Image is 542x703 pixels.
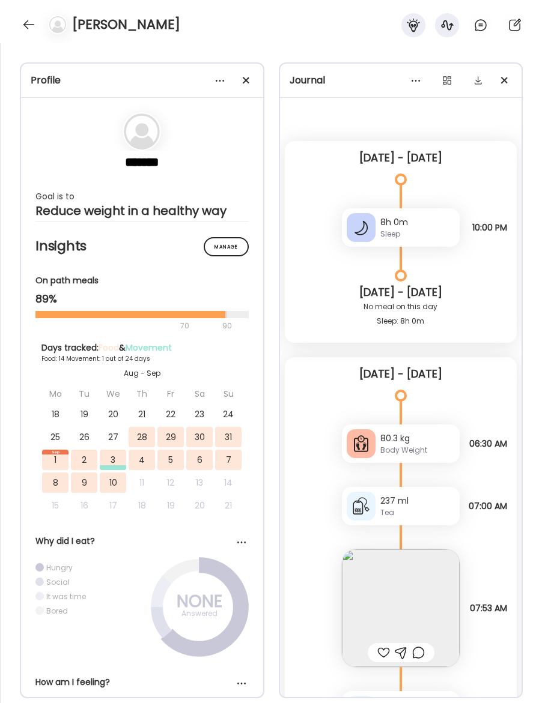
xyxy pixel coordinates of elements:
[129,495,155,516] div: 18
[100,472,126,493] div: 10
[42,404,69,424] div: 18
[129,404,155,424] div: 21
[290,73,513,88] div: Journal
[42,472,69,493] div: 8
[294,367,508,381] div: [DATE] - [DATE]
[46,563,73,573] div: Hungry
[380,445,455,456] div: Body Weight
[35,676,249,689] div: How am I feeling?
[41,368,242,379] div: Aug - Sep
[129,427,155,447] div: 28
[380,229,455,240] div: Sleep
[157,450,184,470] div: 5
[186,404,213,424] div: 23
[129,384,155,404] div: Th
[204,237,249,256] div: Manage
[100,427,126,447] div: 27
[129,450,155,470] div: 4
[42,427,69,447] div: 25
[42,495,69,516] div: 15
[41,354,242,363] div: Food: 14 Movement: 1 out of 24 days
[100,495,126,516] div: 17
[35,274,249,287] div: On path meals
[35,319,219,333] div: 70
[342,549,460,667] img: images%2FRNAiKjeFaAhzouI5ZjoIMnO3jKQ2%2FNFky4uSdKJPrAIwkOJbl%2FVUaQCGwk6bzR05r5V9fi_240
[294,151,508,165] div: [DATE] - [DATE]
[472,222,507,233] span: 10:00 PM
[35,237,249,255] h2: Insights
[71,450,97,470] div: 2
[100,384,126,404] div: We
[469,438,507,449] span: 06:30 AM
[100,404,126,424] div: 20
[380,432,455,445] div: 80.3 kg
[380,216,455,229] div: 8h 0m
[215,427,242,447] div: 31
[42,450,69,470] div: 1
[157,495,184,516] div: 19
[41,342,242,354] div: Days tracked: &
[99,342,119,354] span: Food
[100,450,126,470] div: 3
[46,577,70,587] div: Social
[157,427,184,447] div: 29
[35,535,249,548] div: Why did I eat?
[380,495,455,507] div: 237 ml
[35,292,249,306] div: 89%
[157,384,184,404] div: Fr
[35,189,249,204] div: Goal is to
[215,384,242,404] div: Su
[470,603,507,614] span: 07:53 AM
[294,300,508,328] div: No meal on this day Sleep: 8h 0m
[124,113,160,149] img: bg-avatar-default.svg
[72,15,180,34] h4: [PERSON_NAME]
[71,384,97,404] div: Tu
[157,472,184,493] div: 12
[221,319,233,333] div: 90
[169,594,230,609] div: NONE
[186,495,213,516] div: 20
[71,427,97,447] div: 26
[46,606,68,616] div: Bored
[469,501,507,511] span: 07:00 AM
[215,472,242,493] div: 14
[35,204,249,218] div: Reduce weight in a healthy way
[186,427,213,447] div: 30
[186,472,213,493] div: 13
[71,472,97,493] div: 9
[42,384,69,404] div: Mo
[71,495,97,516] div: 16
[215,495,242,516] div: 21
[126,342,172,354] span: Movement
[380,507,455,518] div: Tea
[186,384,213,404] div: Sa
[42,450,69,454] div: Sep
[71,404,97,424] div: 19
[294,285,508,300] div: [DATE] - [DATE]
[31,73,254,88] div: Profile
[186,450,213,470] div: 6
[46,591,86,602] div: It was time
[129,472,155,493] div: 11
[49,16,66,33] img: bg-avatar-default.svg
[215,450,242,470] div: 7
[169,606,230,621] div: Answered
[215,404,242,424] div: 24
[157,404,184,424] div: 22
